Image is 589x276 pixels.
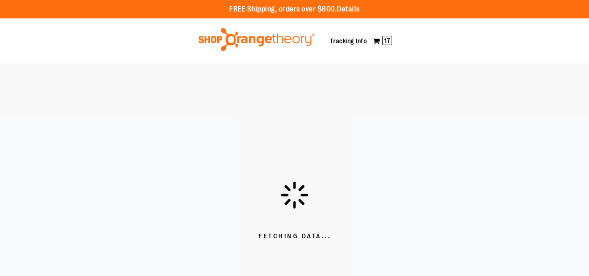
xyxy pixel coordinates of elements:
[382,36,392,45] span: 17
[229,4,360,15] p: FREE Shipping, orders over $600.
[330,37,367,45] a: Tracking Info
[259,232,330,241] span: Fetching Data...
[197,28,316,51] img: Shop Orangetheory
[337,5,360,13] a: Details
